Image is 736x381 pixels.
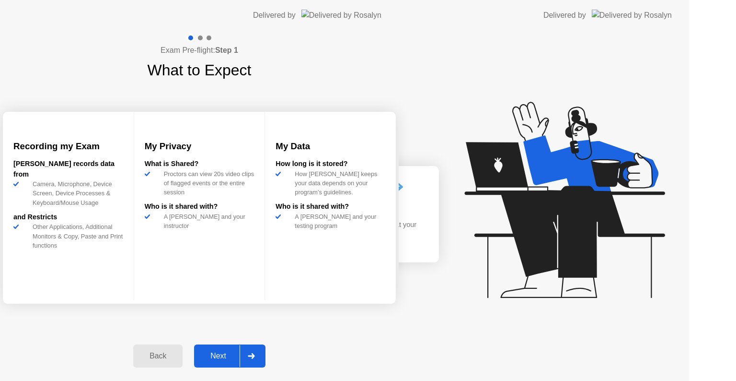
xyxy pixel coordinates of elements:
[276,202,385,212] div: Who is it shared with?
[543,10,586,21] div: Delivered by
[160,212,254,230] div: A [PERSON_NAME] and your instructor
[133,345,183,368] button: Back
[13,140,123,153] h3: Recording my Exam
[148,59,252,82] h1: What to Expect
[13,159,123,179] div: [PERSON_NAME] records data from
[136,352,180,360] div: Back
[276,140,385,153] h3: My Data
[161,45,238,56] h4: Exam Pre-flight:
[291,169,385,197] div: How [PERSON_NAME] keeps your data depends on your program’s guidelines.
[160,169,254,197] div: Proctors can view 20s video clips of flagged events or the entire session
[215,46,238,54] b: Step 1
[197,352,240,360] div: Next
[29,179,123,207] div: Camera, Microphone, Device Screen, Device Processes & Keyboard/Mouse Usage
[145,140,254,153] h3: My Privacy
[592,10,672,21] img: Delivered by Rosalyn
[29,222,123,250] div: Other Applications, Additional Monitors & Copy, Paste and Print functions
[194,345,265,368] button: Next
[301,10,381,21] img: Delivered by Rosalyn
[291,212,385,230] div: A [PERSON_NAME] and your testing program
[13,212,123,223] div: and Restricts
[276,159,385,169] div: How long is it stored?
[145,159,254,169] div: What is Shared?
[253,10,296,21] div: Delivered by
[145,202,254,212] div: Who is it shared with?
